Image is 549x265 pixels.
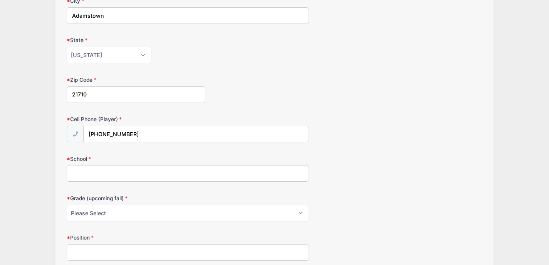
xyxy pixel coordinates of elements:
[67,86,205,103] input: xxxxx
[67,115,205,123] label: Cell Phone (Player)
[67,36,205,44] label: State
[67,234,205,241] label: Position
[67,194,205,202] label: Grade (upcoming fall)
[83,126,309,142] input: (xxx) xxx-xxxx
[67,76,205,84] label: Zip Code
[67,155,205,163] label: School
